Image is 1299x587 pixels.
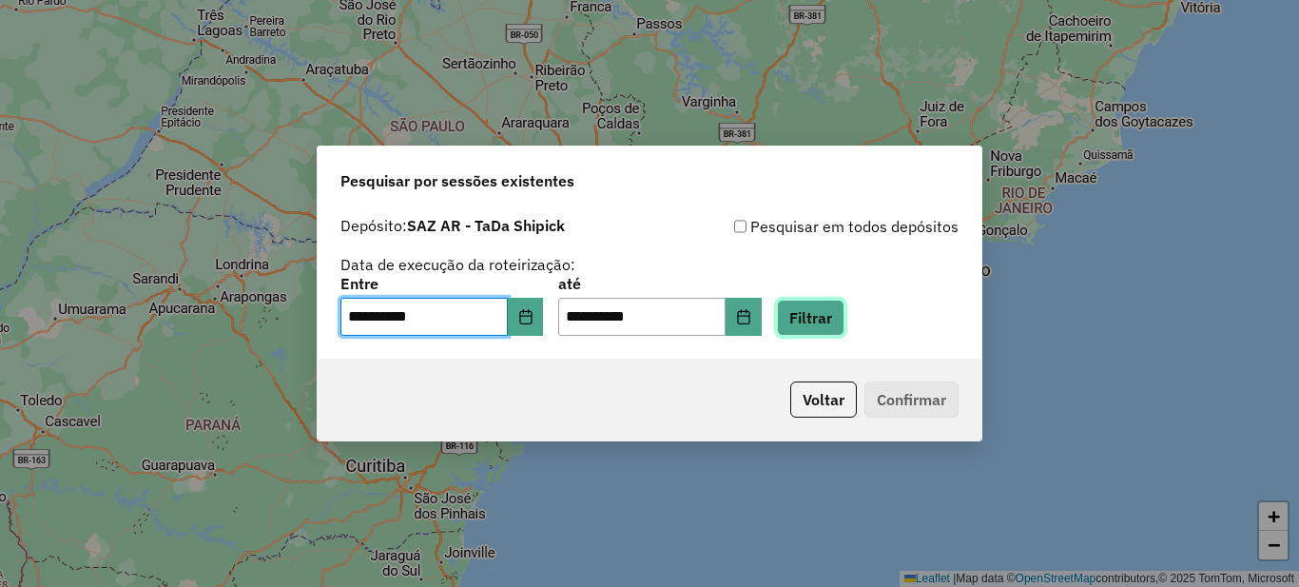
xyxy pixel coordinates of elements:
[340,169,574,192] span: Pesquisar por sessões existentes
[508,298,544,336] button: Choose Date
[407,216,565,235] strong: SAZ AR - TaDa Shipick
[726,298,762,336] button: Choose Date
[558,272,761,295] label: até
[340,253,575,276] label: Data de execução da roteirização:
[649,215,959,238] div: Pesquisar em todos depósitos
[340,214,565,237] label: Depósito:
[777,300,844,336] button: Filtrar
[340,272,543,295] label: Entre
[790,382,857,418] button: Voltar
